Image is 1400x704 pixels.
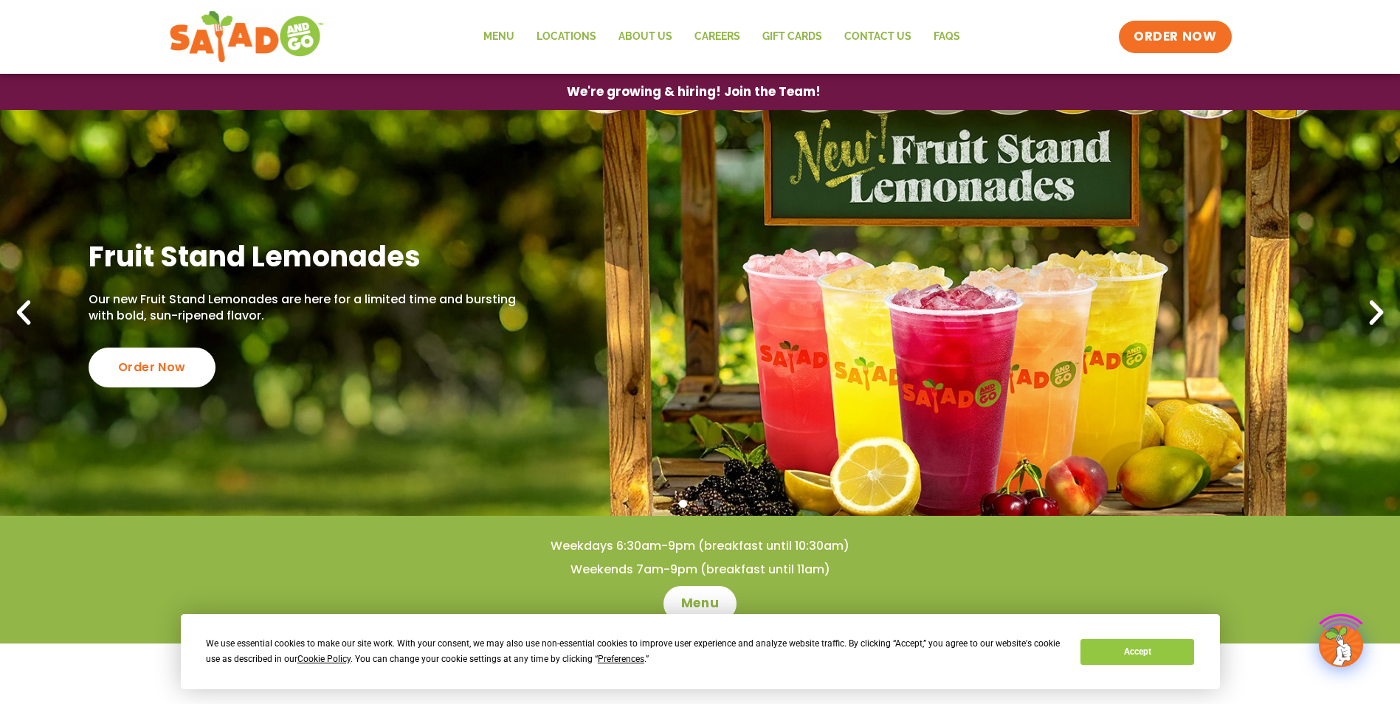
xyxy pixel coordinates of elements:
h2: Fruit Stand Lemonades [89,238,521,275]
a: ORDER NOW [1119,21,1231,53]
span: Go to slide 1 [679,500,687,508]
a: FAQs [923,20,971,54]
a: We're growing & hiring! Join the Team! [545,75,843,109]
span: Go to slide 2 [696,500,704,508]
a: Menu [663,586,737,621]
span: Menu [681,595,719,612]
button: Accept [1080,639,1194,665]
h4: Weekends 7am-9pm (breakfast until 11am) [30,562,1370,578]
a: Menu [472,20,525,54]
a: About Us [607,20,683,54]
div: Previous slide [7,297,40,329]
a: GIFT CARDS [751,20,833,54]
a: Contact Us [833,20,923,54]
a: Locations [525,20,607,54]
span: ORDER NOW [1134,28,1216,46]
nav: Menu [472,20,971,54]
span: Go to slide 3 [713,500,721,508]
img: new-SAG-logo-768×292 [169,7,325,66]
span: Cookie Policy [297,654,351,664]
div: Order Now [89,348,215,387]
a: Careers [683,20,751,54]
p: Our new Fruit Stand Lemonades are here for a limited time and bursting with bold, sun-ripened fla... [89,291,521,325]
span: We're growing & hiring! Join the Team! [567,86,821,98]
span: Preferences [598,654,644,664]
h4: Weekdays 6:30am-9pm (breakfast until 10:30am) [30,538,1370,554]
div: We use essential cookies to make our site work. With your consent, we may also use non-essential ... [206,636,1063,667]
div: Cookie Consent Prompt [181,614,1220,689]
div: Next slide [1360,297,1393,329]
